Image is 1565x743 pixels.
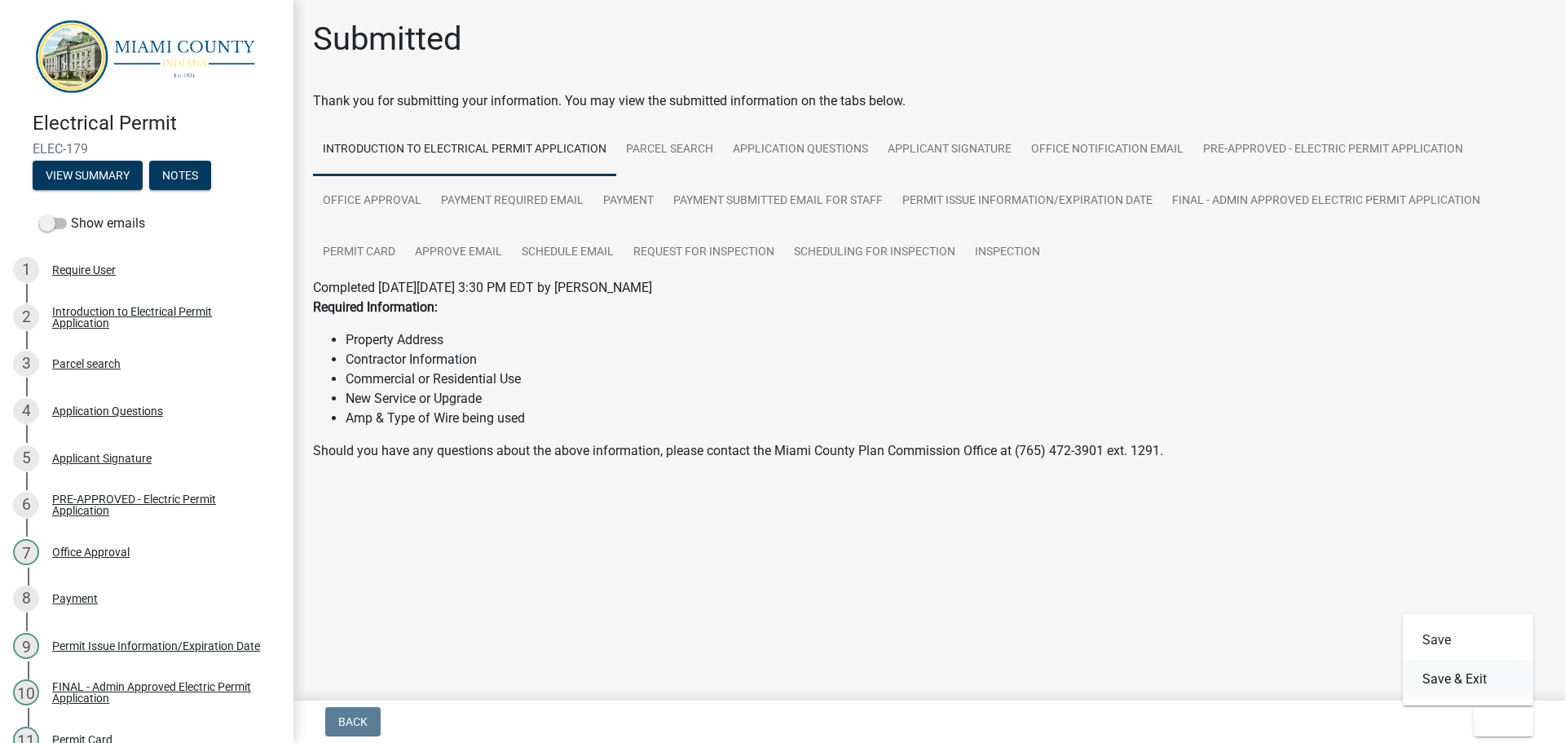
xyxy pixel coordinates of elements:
wm-modal-confirm: Notes [149,170,211,184]
div: Office Approval [52,546,130,558]
div: 3 [13,351,39,377]
a: Permit Issue Information/Expiration Date [893,175,1162,228]
div: FINAL - Admin Approved Electric Permit Application [52,681,267,704]
span: Back [338,715,368,728]
li: Commercial or Residential Use [346,369,1545,389]
a: Scheduling for Inspection [784,227,965,279]
div: 2 [13,304,39,330]
div: Applicant Signature [52,453,152,464]
a: PRE-APPROVED - Electric Permit Application [1193,124,1473,176]
img: Miami County, Indiana [33,17,267,95]
a: Payment [593,175,663,228]
a: Parcel search [616,124,723,176]
a: Payment Submitted Email for Staff [663,175,893,228]
span: Exit [1487,715,1510,728]
h4: Electrical Permit [33,112,280,135]
a: Application Questions [723,124,878,176]
div: 6 [13,492,39,518]
a: FINAL - Admin Approved Electric Permit Application [1162,175,1490,228]
div: 8 [13,586,39,612]
div: 10 [13,679,39,705]
div: Application Questions [52,405,163,417]
h1: Submitted [313,20,462,59]
div: 5 [13,445,39,471]
li: Property Address [346,330,1545,350]
div: Require User [52,264,116,276]
button: Save & Exit [1403,660,1533,699]
button: Save [1403,621,1533,660]
li: Contractor Information [346,350,1545,369]
div: 1 [13,257,39,283]
button: Exit [1474,707,1533,736]
div: Permit Issue Information/Expiration Date [52,640,260,652]
label: Show emails [39,214,145,233]
a: Permit Card [313,227,405,279]
div: Payment [52,593,98,604]
li: New Service or Upgrade [346,389,1545,409]
div: Parcel search [52,358,121,369]
div: Exit [1403,614,1533,705]
div: Introduction to Electrical Permit Application [52,306,267,329]
div: 4 [13,398,39,424]
a: Request for Inspection [624,227,784,279]
span: Completed [DATE][DATE] 3:30 PM EDT by [PERSON_NAME] [313,280,652,295]
div: PRE-APPROVED - Electric Permit Application [52,493,267,516]
wm-modal-confirm: Summary [33,170,143,184]
p: Should you have any questions about the above information, please contact the Miami County Plan C... [313,441,1545,461]
a: Introduction to Electrical Permit Application [313,124,616,176]
a: Inspection [965,227,1050,279]
div: 9 [13,633,39,659]
a: Payment Required Email [431,175,593,228]
div: Thank you for submitting your information. You may view the submitted information on the tabs below. [313,91,1545,111]
a: Office Notification Email [1021,124,1193,176]
strong: Required Information: [313,299,438,315]
span: ELEC-179 [33,141,261,157]
button: View Summary [33,161,143,190]
li: Amp & Type of Wire being used [346,409,1545,428]
a: Office Approval [313,175,431,228]
button: Notes [149,161,211,190]
div: 7 [13,539,39,565]
button: Back [325,707,381,736]
a: Applicant Signature [878,124,1021,176]
a: Approve Email [405,227,512,279]
a: Schedule Email [512,227,624,279]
